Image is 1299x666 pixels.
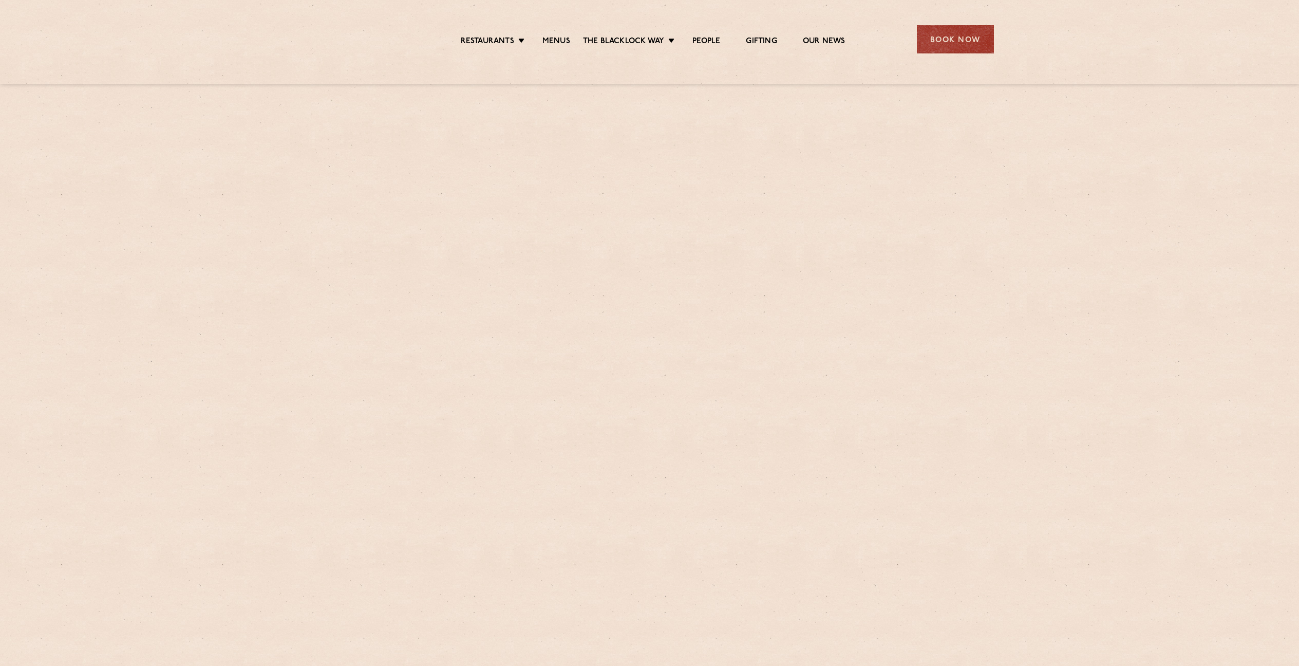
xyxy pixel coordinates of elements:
[542,36,570,48] a: Menus
[803,36,845,48] a: Our News
[306,10,394,69] img: svg%3E
[461,36,514,48] a: Restaurants
[746,36,777,48] a: Gifting
[917,25,994,53] div: Book Now
[583,36,664,48] a: The Blacklock Way
[692,36,720,48] a: People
